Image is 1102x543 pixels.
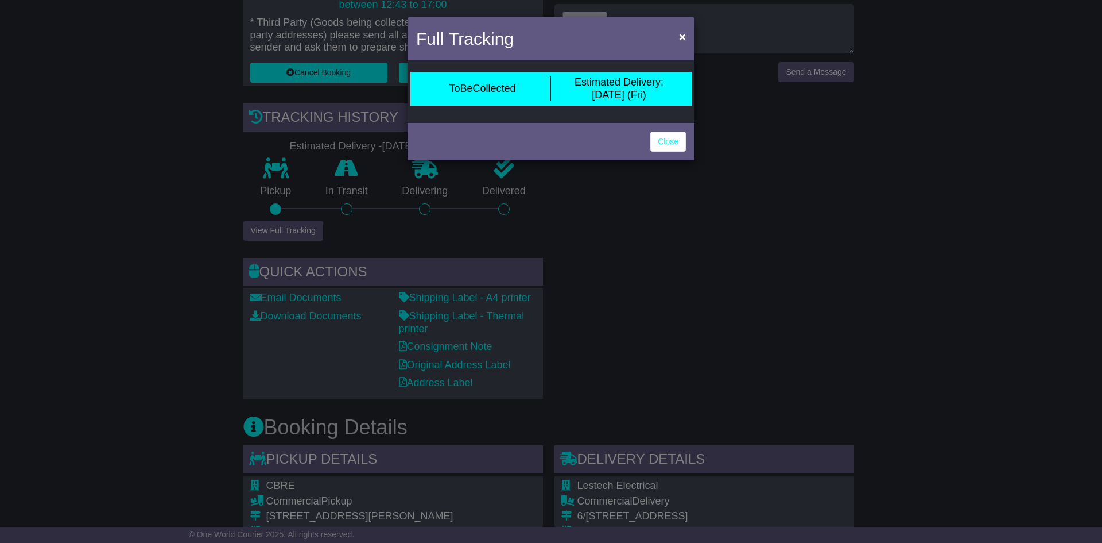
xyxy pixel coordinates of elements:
div: [DATE] (Fri) [575,76,663,101]
h4: Full Tracking [416,26,514,52]
div: ToBeCollected [449,83,515,95]
a: Close [650,132,686,152]
span: Estimated Delivery: [575,76,663,88]
button: Close [673,25,692,48]
span: × [679,30,686,43]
